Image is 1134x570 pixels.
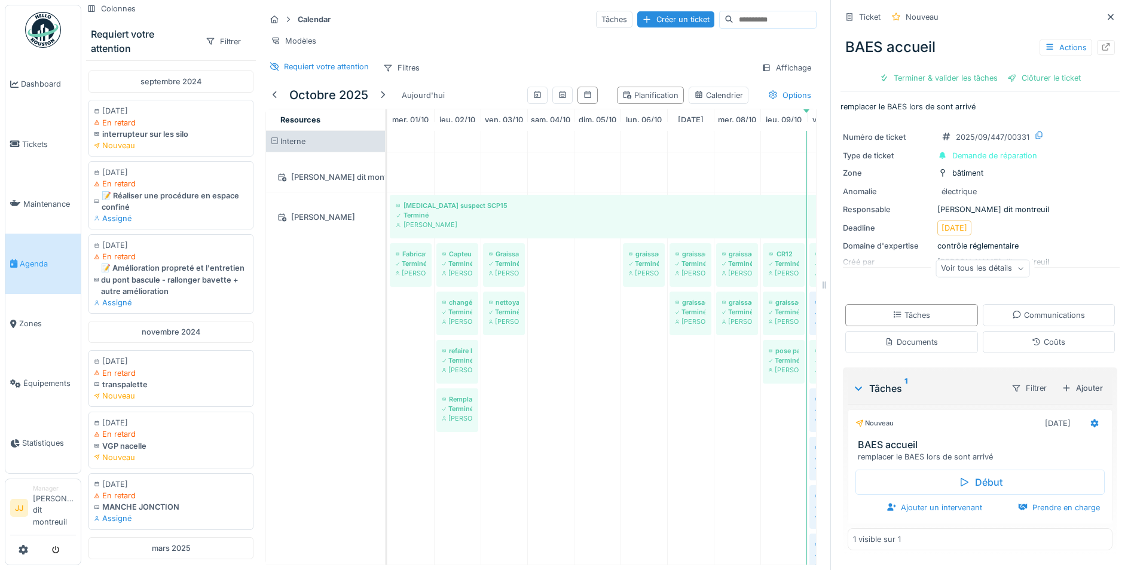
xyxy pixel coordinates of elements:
div: Aujourd'hui [397,87,450,103]
a: Maintenance [5,174,81,234]
div: Communications [1012,309,1085,321]
div: [DATE] [94,240,248,251]
div: Assigné [94,297,248,308]
strong: Calendar [293,14,335,25]
div: Assigné [815,501,845,510]
div: Planification [622,90,678,101]
div: bâtiment [952,167,983,179]
div: Filtrer [1006,379,1052,397]
a: 9 octobre 2025 [763,112,805,128]
div: Terminé [442,356,472,365]
div: Nouveau [94,452,248,463]
div: graissage scp15 [722,298,752,307]
div: graissage scp15 [629,249,659,259]
div: Terminé [815,356,845,365]
div: 1 visible sur 1 [853,534,901,545]
div: Anomalie [843,186,933,197]
div: Assigné [815,452,845,462]
span: Tickets [22,139,76,150]
div: En retard [94,367,248,379]
div: Terminé [769,307,799,317]
div: [PERSON_NAME] [722,317,752,326]
div: Affichage [756,59,817,76]
div: Assigné [815,549,845,559]
div: Terminé [489,259,519,268]
div: Filtrer [200,33,246,50]
div: [PERSON_NAME] [442,413,472,423]
a: 3 octobre 2025 [482,112,526,128]
a: 2 octobre 2025 [436,112,478,128]
div: Début [855,470,1105,495]
div: [PERSON_NAME] [489,268,519,278]
div: [DATE] [94,479,248,490]
div: BAES accueil [840,32,1120,63]
div: Nouveau [94,140,248,151]
div: Terminé [675,307,705,317]
li: JJ [10,499,28,517]
div: Documents [885,336,938,348]
a: 8 octobre 2025 [715,112,759,128]
div: Terminé [396,259,426,268]
div: interrupteur sur les silo [94,128,248,140]
div: Assigné [94,213,248,224]
div: Assigné [815,307,845,317]
div: Voir tous les détails [936,260,1029,277]
div: Terminé [489,307,519,317]
div: [PERSON_NAME] [769,268,799,278]
div: Terminé [722,259,752,268]
div: Requiert votre attention [284,61,369,72]
div: [PERSON_NAME] [675,268,705,278]
div: 📝 Réaliser une procédure en espace confiné [94,190,248,213]
a: JJ Manager[PERSON_NAME] dit montreuil [10,484,76,535]
div: Deadline [843,222,933,234]
a: 4 octobre 2025 [528,112,573,128]
div: [PERSON_NAME] [815,510,845,520]
div: MANCHE JONCTION [94,501,248,513]
div: En retard [94,117,248,128]
div: Actions [1040,39,1092,56]
div: Terminé [722,307,752,317]
div: graissage scp15 [815,346,845,356]
div: Options [763,87,817,104]
div: Assigné [94,513,248,524]
div: Calendrier [694,90,743,101]
div: Ajouter [1057,380,1108,396]
div: Nouveau [906,11,939,23]
div: Fuite produit [815,298,845,307]
div: En retard [94,490,248,501]
p: remplacer le BAES lors de sont arrivé [840,101,1120,112]
div: [DATE] [942,222,967,234]
div: [PERSON_NAME] [815,413,845,423]
div: Modèles [265,32,322,50]
div: Terminer & valider les tâches [875,70,1002,86]
a: 10 octobre 2025 [809,112,852,128]
div: septembre 2024 [88,71,253,93]
div: Type de ticket [843,150,933,161]
div: [PERSON_NAME] v32 [815,249,845,259]
div: [PERSON_NAME] [629,268,659,278]
div: Tâches [892,309,930,321]
div: Terminé [769,356,799,365]
div: refaire le chemin de cable au pied du t 14 [442,346,472,356]
span: Resources [280,115,320,124]
span: Maintenance [23,198,76,210]
div: pose passerelle pompe d'eau pluviale [769,346,799,356]
div: En retard [94,428,248,440]
h3: BAES accueil [858,439,1107,451]
div: CR12 [769,249,799,259]
div: Clôturer le ticket [1002,70,1086,86]
div: Terminé [629,259,659,268]
div: mars 2025 [88,537,253,559]
div: [PERSON_NAME] [273,210,378,225]
div: Terminé [815,259,845,268]
div: [PERSON_NAME] [489,317,519,326]
div: Zone [843,167,933,179]
div: En retard [94,178,248,189]
div: Créer un ticket [637,11,714,27]
div: graissage [722,249,752,259]
sup: 1 [904,381,907,396]
a: 1 octobre 2025 [389,112,432,128]
a: 5 octobre 2025 [576,112,619,128]
a: 7 octobre 2025 [675,112,707,128]
div: [PERSON_NAME] [442,365,472,375]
